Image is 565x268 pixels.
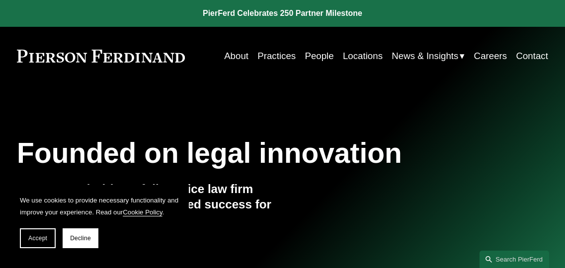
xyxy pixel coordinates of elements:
section: Cookie banner [10,185,189,258]
h1: Founded on legal innovation [17,137,460,169]
a: folder dropdown [392,47,465,65]
a: Cookie Policy [123,208,162,216]
span: Accept [28,235,47,242]
a: About [224,47,248,65]
a: Practices [257,47,296,65]
p: We use cookies to provide necessary functionality and improve your experience. Read our . [20,195,179,218]
h4: We are a tech-driven, full-service law firm delivering outcomes and shared success for our global... [17,182,282,227]
a: People [305,47,333,65]
a: Careers [474,47,507,65]
a: Search this site [480,251,549,268]
button: Decline [63,228,98,248]
a: Contact [516,47,548,65]
button: Accept [20,228,56,248]
span: Decline [70,235,91,242]
span: News & Insights [392,48,458,65]
a: Locations [343,47,383,65]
